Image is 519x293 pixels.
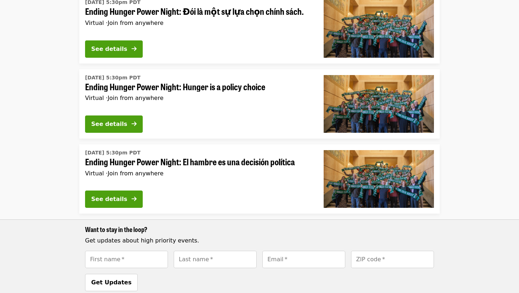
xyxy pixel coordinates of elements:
[91,195,127,204] div: See details
[324,150,434,208] img: Ending Hunger Power Night: El hambre es una decisión política organized by Oregon Food Bank
[79,144,440,214] a: See details for "Ending Hunger Power Night: El hambre es una decisión política"
[324,75,434,133] img: Ending Hunger Power Night: Hunger is a policy choice organized by Oregon Food Bank
[262,251,345,268] input: [object Object]
[91,45,127,53] div: See details
[107,170,163,177] span: Join from anywhere
[85,251,168,268] input: [object Object]
[351,251,434,268] input: [object Object]
[85,149,141,157] time: [DATE] 5:30pm PDT
[132,45,137,52] i: arrow-right icon
[85,224,147,234] span: Want to stay in the loop?
[91,279,132,286] span: Get Updates
[85,19,164,26] span: Virtual ·
[85,82,312,92] span: Ending Hunger Power Night: Hunger is a policy choice
[107,95,163,101] span: Join from anywhere
[79,69,440,139] a: See details for "Ending Hunger Power Night: Hunger is a policy choice"
[85,274,138,291] button: Get Updates
[85,6,312,17] span: Ending Hunger Power Night: Đói là một sự lựa chọn chính sách.
[132,121,137,127] i: arrow-right icon
[85,95,164,101] span: Virtual ·
[85,74,141,82] time: [DATE] 5:30pm PDT
[85,40,143,58] button: See details
[85,191,143,208] button: See details
[107,19,163,26] span: Join from anywhere
[91,120,127,128] div: See details
[85,237,199,244] span: Get updates about high priority events.
[85,170,164,177] span: Virtual ·
[132,196,137,202] i: arrow-right icon
[85,115,143,133] button: See details
[85,157,312,167] span: Ending Hunger Power Night: El hambre es una decisión política
[174,251,257,268] input: [object Object]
